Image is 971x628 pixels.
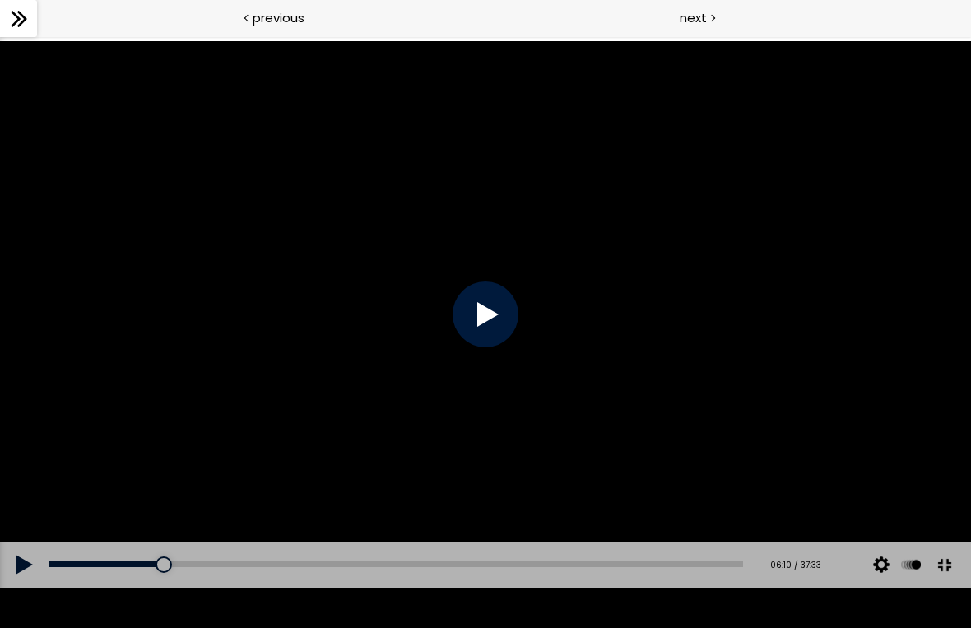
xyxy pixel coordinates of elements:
[899,542,923,588] button: Play back rate
[680,8,707,27] span: next
[253,8,304,27] span: previous
[869,542,894,588] button: Video quality
[896,542,926,588] div: Change playback rate
[758,559,821,572] div: 06:10 / 37:33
